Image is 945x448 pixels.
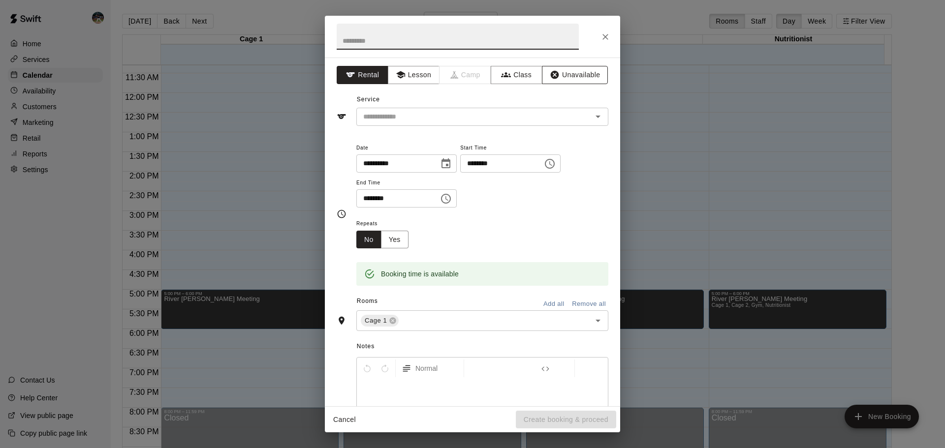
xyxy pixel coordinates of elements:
button: Open [591,314,605,328]
button: Insert Link [555,359,571,377]
button: Left Align [577,359,594,377]
button: Close [597,28,614,46]
span: Repeats [356,217,416,231]
span: Camps can only be created in the Services page [440,66,491,84]
span: Rooms [357,298,378,304]
button: Right Align [377,377,393,395]
div: Cage 1 [361,315,399,327]
button: Open [591,110,605,123]
button: Format Italics [484,359,501,377]
span: Service [357,96,380,103]
button: Insert Code [537,359,554,377]
div: outlined button group [356,231,409,249]
button: Choose time, selected time is 5:00 PM [436,189,456,209]
button: Lesson [388,66,440,84]
button: Choose time, selected time is 4:30 PM [540,154,560,174]
button: Rental [337,66,388,84]
button: Redo [377,359,393,377]
span: Notes [357,339,608,355]
span: Cage 1 [361,316,391,326]
button: Formatting Options [398,359,462,377]
button: Yes [381,231,409,249]
span: Start Time [460,142,561,155]
button: Choose date, selected date is Aug 21, 2025 [436,154,456,174]
button: Cancel [329,411,360,429]
button: Add all [538,297,569,312]
svg: Service [337,112,346,121]
div: Booking time is available [381,265,459,283]
button: Format Underline [502,359,518,377]
button: No [356,231,381,249]
button: Center Align [359,377,376,395]
button: Format Strikethrough [519,359,536,377]
span: Normal [415,363,450,373]
button: Class [491,66,542,84]
button: Unavailable [542,66,608,84]
button: Remove all [569,297,608,312]
svg: Rooms [337,316,346,326]
span: End Time [356,177,457,190]
button: Format Bold [466,359,483,377]
button: Justify Align [394,377,411,395]
span: Date [356,142,457,155]
svg: Timing [337,209,346,219]
button: Undo [359,359,376,377]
